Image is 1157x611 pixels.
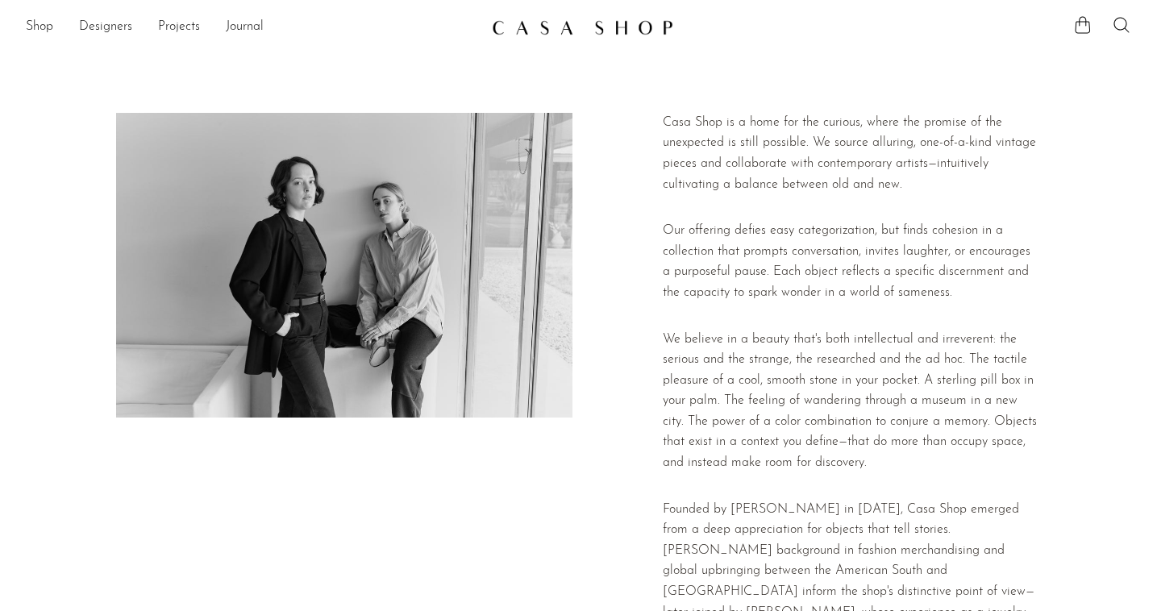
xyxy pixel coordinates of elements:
nav: Desktop navigation [26,14,479,41]
a: Journal [226,17,264,38]
p: We believe in a beauty that's both intellectual and irreverent: the serious and the strange, the ... [663,330,1042,474]
a: Designers [79,17,132,38]
p: Our offering defies easy categorization, but finds cohesion in a collection that prompts conversa... [663,221,1042,303]
a: Projects [158,17,200,38]
ul: NEW HEADER MENU [26,14,479,41]
p: Casa Shop is a home for the curious, where the promise of the unexpected is still possible. We so... [663,113,1042,195]
a: Shop [26,17,53,38]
